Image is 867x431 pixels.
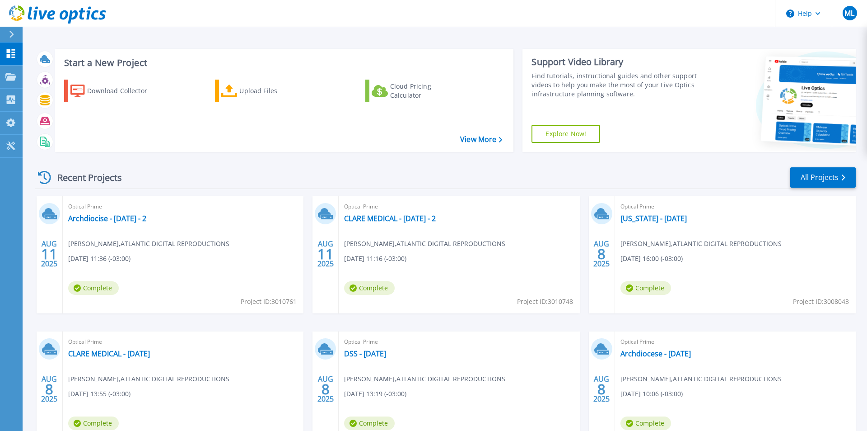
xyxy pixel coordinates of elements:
span: 8 [597,385,606,393]
div: AUG 2025 [317,237,334,270]
div: AUG 2025 [593,237,610,270]
span: Optical Prime [620,337,850,347]
span: Complete [620,281,671,295]
span: [DATE] 13:55 (-03:00) [68,389,131,399]
a: Explore Now! [531,125,600,143]
a: Archdiocise - [DATE] - 2 [68,214,146,223]
div: AUG 2025 [317,373,334,406]
span: 8 [45,385,53,393]
span: [DATE] 16:00 (-03:00) [620,254,683,264]
span: Complete [344,281,395,295]
h3: Start a New Project [64,58,502,68]
span: [PERSON_NAME] , ATLANTIC DIGITAL REPRODUCTIONS [620,374,782,384]
span: ML [844,9,854,17]
div: AUG 2025 [593,373,610,406]
div: Cloud Pricing Calculator [390,82,462,100]
span: 11 [317,250,334,258]
div: AUG 2025 [41,373,58,406]
div: Download Collector [87,82,159,100]
div: Recent Projects [35,166,134,189]
a: Upload Files [215,80,316,102]
a: View More [460,135,502,144]
span: Optical Prime [68,337,298,347]
span: [PERSON_NAME] , ATLANTIC DIGITAL REPRODUCTIONS [620,239,782,249]
a: [US_STATE] - [DATE] [620,214,687,223]
span: Project ID: 3008043 [793,297,849,307]
a: CLARE MEDICAL - [DATE] - 2 [344,214,436,223]
div: AUG 2025 [41,237,58,270]
span: [PERSON_NAME] , ATLANTIC DIGITAL REPRODUCTIONS [344,374,505,384]
a: Archdiocese - [DATE] [620,349,691,358]
span: Optical Prime [620,202,850,212]
span: Complete [68,417,119,430]
a: CLARE MEDICAL - [DATE] [68,349,150,358]
a: All Projects [790,167,856,188]
span: [PERSON_NAME] , ATLANTIC DIGITAL REPRODUCTIONS [68,374,229,384]
span: Optical Prime [344,202,574,212]
span: Complete [68,281,119,295]
span: Project ID: 3010748 [517,297,573,307]
span: [DATE] 10:06 (-03:00) [620,389,683,399]
div: Find tutorials, instructional guides and other support videos to help you make the most of your L... [531,71,701,99]
span: Complete [620,417,671,430]
span: 8 [322,385,330,393]
span: [DATE] 13:19 (-03:00) [344,389,406,399]
a: Cloud Pricing Calculator [365,80,466,102]
span: Optical Prime [344,337,574,347]
span: [PERSON_NAME] , ATLANTIC DIGITAL REPRODUCTIONS [68,239,229,249]
div: Support Video Library [531,56,701,68]
div: Upload Files [239,82,312,100]
span: [DATE] 11:36 (-03:00) [68,254,131,264]
a: DSS - [DATE] [344,349,386,358]
span: Complete [344,417,395,430]
span: 11 [41,250,57,258]
span: Project ID: 3010761 [241,297,297,307]
span: 8 [597,250,606,258]
span: [DATE] 11:16 (-03:00) [344,254,406,264]
a: Download Collector [64,80,165,102]
span: Optical Prime [68,202,298,212]
span: [PERSON_NAME] , ATLANTIC DIGITAL REPRODUCTIONS [344,239,505,249]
